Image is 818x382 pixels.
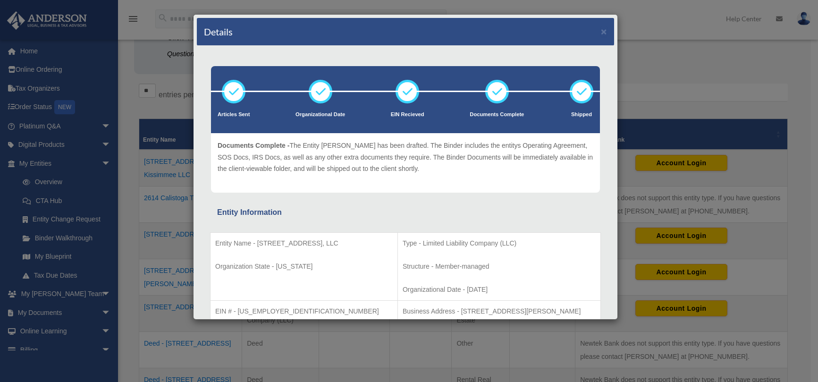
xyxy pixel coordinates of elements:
p: EIN # - [US_EMPLOYER_IDENTIFICATION_NUMBER] [215,306,393,317]
p: Organizational Date - [DATE] [403,284,596,296]
h4: Details [204,25,233,38]
p: Organization State - [US_STATE] [215,261,393,272]
p: The Entity [PERSON_NAME] has been drafted. The Binder includes the entitys Operating Agreement, S... [218,140,593,175]
p: Type - Limited Liability Company (LLC) [403,238,596,249]
div: Entity Information [217,206,594,219]
p: Organizational Date [295,110,345,119]
button: × [601,26,607,36]
p: EIN Recieved [391,110,424,119]
p: Articles Sent [218,110,250,119]
p: Business Address - [STREET_ADDRESS][PERSON_NAME] [403,306,596,317]
p: Shipped [570,110,593,119]
p: Structure - Member-managed [403,261,596,272]
span: Documents Complete - [218,142,289,149]
p: Documents Complete [470,110,524,119]
p: Entity Name - [STREET_ADDRESS], LLC [215,238,393,249]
